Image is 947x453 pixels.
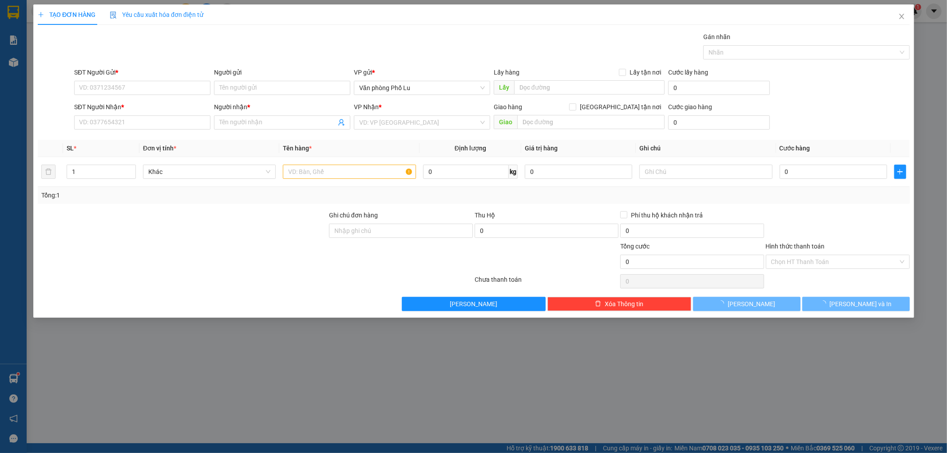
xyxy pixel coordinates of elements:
[110,12,117,19] img: icon
[894,168,905,175] span: plus
[474,212,495,219] span: Thu Hộ
[38,11,95,18] span: TẠO ĐƠN HÀNG
[450,299,497,309] span: [PERSON_NAME]
[889,4,914,29] button: Close
[41,165,55,179] button: delete
[728,299,775,309] span: [PERSON_NAME]
[143,145,176,152] span: Đơn vị tính
[67,145,74,152] span: SL
[493,103,522,110] span: Giao hàng
[525,165,632,179] input: 0
[402,297,546,311] button: [PERSON_NAME]
[41,190,365,200] div: Tổng: 1
[517,115,665,129] input: Dọc đường
[668,69,708,76] label: Cước lấy hàng
[718,300,728,307] span: loading
[779,145,810,152] span: Cước hàng
[148,165,270,178] span: Khác
[214,67,350,77] div: Người gửi
[595,300,601,307] span: delete
[329,212,378,219] label: Ghi chú đơn hàng
[354,103,379,110] span: VP Nhận
[493,115,517,129] span: Giao
[493,69,519,76] span: Lấy hàng
[668,103,712,110] label: Cước giao hàng
[693,297,800,311] button: [PERSON_NAME]
[829,299,892,309] span: [PERSON_NAME] và In
[525,145,558,152] span: Giá trị hàng
[627,210,706,220] span: Phí thu hộ khách nhận trả
[547,297,691,311] button: deleteXóa Thông tin
[283,145,312,152] span: Tên hàng
[894,165,906,179] button: plus
[474,275,619,290] div: Chưa thanh toán
[354,67,490,77] div: VP gửi
[703,33,730,40] label: Gán nhãn
[636,140,776,157] th: Ghi chú
[283,165,416,179] input: VD: Bàn, Ghế
[214,102,350,112] div: Người nhận
[38,12,44,18] span: plus
[802,297,909,311] button: [PERSON_NAME] và In
[514,80,665,95] input: Dọc đường
[820,300,829,307] span: loading
[668,81,769,95] input: Cước lấy hàng
[898,13,905,20] span: close
[338,119,345,126] span: user-add
[668,115,769,130] input: Cước giao hàng
[605,299,643,309] span: Xóa Thông tin
[74,102,210,112] div: SĐT Người Nhận
[493,80,514,95] span: Lấy
[509,165,518,179] span: kg
[329,224,473,238] input: Ghi chú đơn hàng
[74,67,210,77] div: SĐT Người Gửi
[455,145,486,152] span: Định lượng
[626,67,665,77] span: Lấy tận nơi
[639,165,772,179] input: Ghi Chú
[576,102,665,112] span: [GEOGRAPHIC_DATA] tận nơi
[359,81,485,95] span: Văn phòng Phố Lu
[765,243,824,250] label: Hình thức thanh toán
[620,243,649,250] span: Tổng cước
[110,11,203,18] span: Yêu cầu xuất hóa đơn điện tử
